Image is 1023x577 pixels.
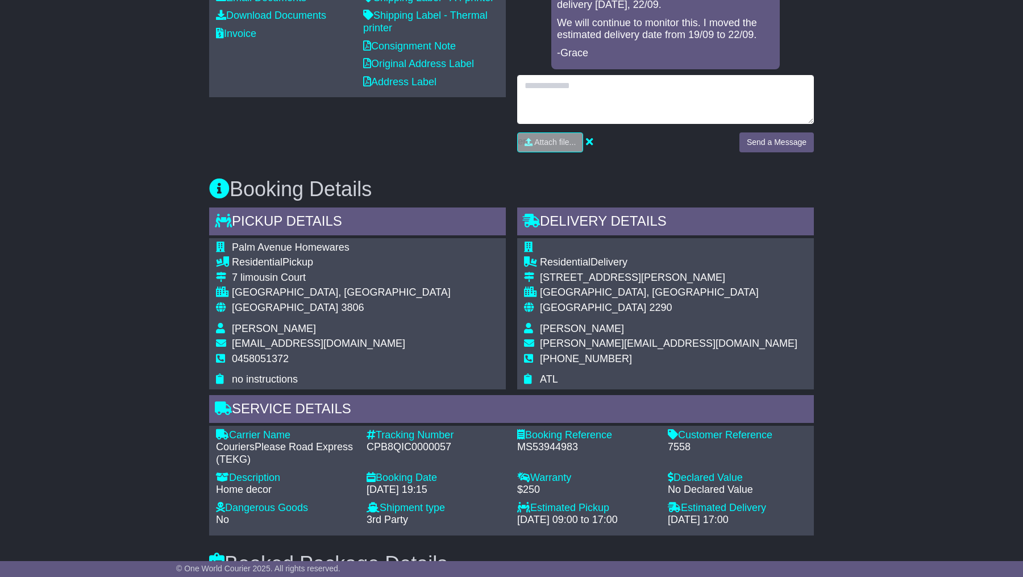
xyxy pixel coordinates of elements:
[232,256,451,269] div: Pickup
[216,441,355,466] div: CouriersPlease Road Express (TEKG)
[363,10,488,34] a: Shipping Label - Thermal printer
[232,323,316,334] span: [PERSON_NAME]
[232,287,451,299] div: [GEOGRAPHIC_DATA], [GEOGRAPHIC_DATA]
[668,502,807,514] div: Estimated Delivery
[557,47,774,60] p: -Grace
[649,302,672,313] span: 2290
[540,256,797,269] div: Delivery
[216,10,326,21] a: Download Documents
[540,287,797,299] div: [GEOGRAPHIC_DATA], [GEOGRAPHIC_DATA]
[232,338,405,349] span: [EMAIL_ADDRESS][DOMAIN_NAME]
[540,272,797,284] div: [STREET_ADDRESS][PERSON_NAME]
[216,429,355,442] div: Carrier Name
[216,502,355,514] div: Dangerous Goods
[216,28,256,39] a: Invoice
[540,338,797,349] span: [PERSON_NAME][EMAIL_ADDRESS][DOMAIN_NAME]
[232,272,451,284] div: 7 limousin Court
[232,242,350,253] span: Palm Avenue Homewares
[232,302,338,313] span: [GEOGRAPHIC_DATA]
[367,472,506,484] div: Booking Date
[540,373,558,385] span: ATL
[209,395,814,426] div: Service Details
[517,429,656,442] div: Booking Reference
[232,256,282,268] span: Residential
[367,441,506,454] div: CPB8QIC0000057
[739,132,814,152] button: Send a Message
[363,58,474,69] a: Original Address Label
[668,441,807,454] div: 7558
[540,302,646,313] span: [GEOGRAPHIC_DATA]
[517,441,656,454] div: MS53944983
[209,207,506,238] div: Pickup Details
[367,502,506,514] div: Shipment type
[232,373,298,385] span: no instructions
[540,256,590,268] span: Residential
[367,514,408,525] span: 3rd Party
[367,429,506,442] div: Tracking Number
[517,484,656,496] div: $250
[341,302,364,313] span: 3806
[668,472,807,484] div: Declared Value
[668,514,807,526] div: [DATE] 17:00
[517,502,656,514] div: Estimated Pickup
[668,484,807,496] div: No Declared Value
[216,484,355,496] div: Home decor
[216,514,229,525] span: No
[209,553,814,575] h3: Booked Package Details
[363,40,456,52] a: Consignment Note
[540,353,632,364] span: [PHONE_NUMBER]
[517,472,656,484] div: Warranty
[209,178,814,201] h3: Booking Details
[540,323,624,334] span: [PERSON_NAME]
[176,564,340,573] span: © One World Courier 2025. All rights reserved.
[517,207,814,238] div: Delivery Details
[232,353,289,364] span: 0458051372
[216,472,355,484] div: Description
[367,484,506,496] div: [DATE] 19:15
[363,76,436,88] a: Address Label
[557,17,774,41] p: We will continue to monitor this. I moved the estimated delivery date from 19/09 to 22/09.
[517,514,656,526] div: [DATE] 09:00 to 17:00
[668,429,807,442] div: Customer Reference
